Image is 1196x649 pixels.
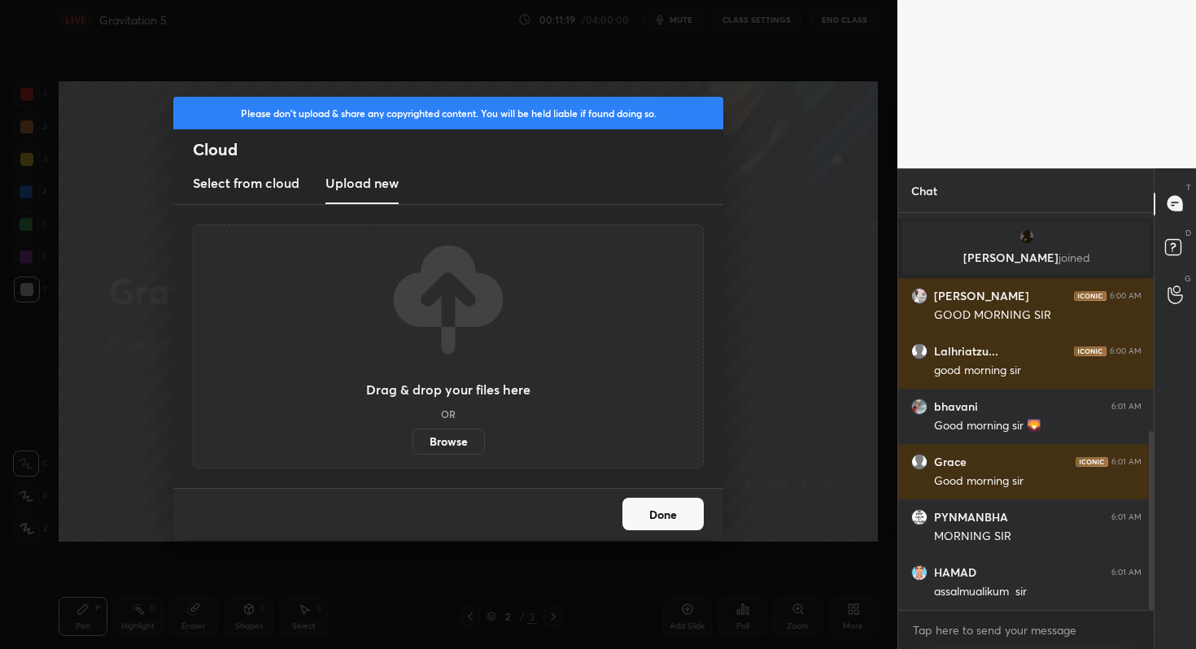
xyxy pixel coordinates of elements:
img: f0af9863d6304d3aac6fadc62fa9cdf6.jpg [911,399,928,415]
div: MORNING SIR [934,529,1141,545]
img: iconic-dark.1390631f.png [1074,346,1107,356]
img: 8f1b971e0a2a45ea89e370065fdccc58.jpg [911,288,928,304]
h6: bhavani [934,399,978,414]
img: default.png [911,343,928,359]
div: good morning sir [934,363,1141,379]
div: grid [898,213,1155,610]
div: 6:01 AM [1111,568,1141,577]
h6: HAMAD [934,565,976,580]
p: D [1185,227,1191,239]
div: GOOD MORNING SIR [934,307,1141,324]
div: 6:00 AM [1110,346,1141,356]
h3: Select from cloud [193,173,299,193]
img: iconic-dark.1390631f.png [1074,291,1107,301]
img: default.png [911,454,928,470]
h5: OR [441,409,456,419]
div: assalmualikum sir [934,584,1141,600]
div: Please don't upload & share any copyrighted content. You will be held liable if found doing so. [173,97,723,129]
button: Done [622,498,704,530]
h6: Grace [934,455,967,469]
h6: [PERSON_NAME] [934,289,1029,303]
div: 6:01 AM [1111,457,1141,467]
span: joined [1058,250,1089,265]
p: G [1185,272,1191,285]
div: 6:00 AM [1110,291,1141,301]
p: Chat [898,169,950,212]
div: 6:01 AM [1111,402,1141,412]
div: 6:01 AM [1111,512,1141,522]
p: [PERSON_NAME] [912,251,1141,264]
div: Good morning sir [934,473,1141,490]
h3: Upload new [325,173,399,193]
img: 56781e2c0c634e43b5c78cda2f565961.jpg [911,564,928,581]
h6: Lalhriatzu... [934,344,998,359]
h2: Cloud [193,139,723,160]
div: Good morning sir 🌄 [934,418,1141,434]
img: iconic-dark.1390631f.png [1076,457,1108,467]
h6: PYNMANBHA [934,510,1008,525]
p: T [1186,181,1191,194]
img: 22b34a7aa657474a8eac76be24a0c250.jpg [911,509,928,525]
img: ed67a55cbe6049c98f50be3ad45903a2.jpg [1018,229,1034,245]
h3: Drag & drop your files here [366,383,530,396]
